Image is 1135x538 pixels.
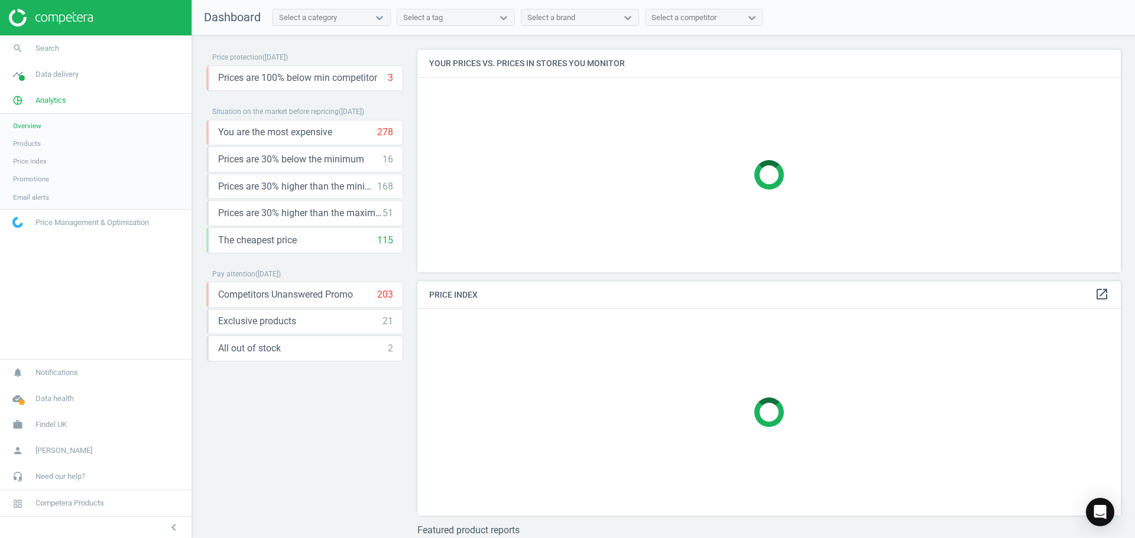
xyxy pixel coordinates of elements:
[417,281,1121,309] h4: Price Index
[377,126,393,139] div: 278
[218,342,281,355] span: All out of stock
[339,107,364,116] span: ( [DATE] )
[35,95,66,106] span: Analytics
[388,342,393,355] div: 2
[651,12,716,23] div: Select a competitor
[1095,287,1109,302] a: open_in_new
[279,12,337,23] div: Select a category
[9,9,93,27] img: ajHJNr6hYgQAAAAASUVORK5CYII=
[35,217,149,228] span: Price Management & Optimization
[417,50,1121,77] h4: Your prices vs. prices in stores you monitor
[7,387,29,410] i: cloud_done
[388,71,393,84] div: 3
[35,419,67,430] span: Findel UK
[7,439,29,462] i: person
[255,270,281,278] span: ( [DATE] )
[527,12,575,23] div: Select a brand
[218,315,296,328] span: Exclusive products
[218,153,364,166] span: Prices are 30% below the minimum
[212,270,255,278] span: Pay attention
[35,69,79,80] span: Data delivery
[218,207,382,220] span: Prices are 30% higher than the maximal
[35,367,78,378] span: Notifications
[218,126,332,139] span: You are the most expensive
[13,121,41,131] span: Overview
[212,107,339,116] span: Situation on the market before repricing
[7,361,29,384] i: notifications
[13,156,47,166] span: Price index
[12,217,23,228] img: wGWNvw8QSZomAAAAABJRU5ErkJggg==
[7,465,29,488] i: headset_mic
[417,524,1121,536] h3: Featured product reports
[218,288,353,301] span: Competitors Unanswered Promo
[377,180,393,193] div: 168
[218,180,377,193] span: Prices are 30% higher than the minimum
[1095,287,1109,301] i: open_in_new
[35,498,104,508] span: Competera Products
[35,393,74,404] span: Data health
[382,207,393,220] div: 51
[35,445,92,456] span: [PERSON_NAME]
[167,520,181,534] i: chevron_left
[218,234,297,247] span: The cheapest price
[218,71,377,84] span: Prices are 100% below min competitor
[204,10,261,24] span: Dashboard
[377,234,393,247] div: 115
[382,315,393,328] div: 21
[262,53,288,61] span: ( [DATE] )
[35,43,59,54] span: Search
[159,520,189,535] button: chevron_left
[382,153,393,166] div: 16
[13,193,49,202] span: Email alerts
[403,12,443,23] div: Select a tag
[13,139,41,148] span: Products
[13,174,49,184] span: Promotions
[1086,498,1114,526] div: Open Intercom Messenger
[7,63,29,86] i: timeline
[35,471,85,482] span: Need our help?
[7,413,29,436] i: work
[7,89,29,112] i: pie_chart_outlined
[212,53,262,61] span: Price protection
[377,288,393,301] div: 203
[7,37,29,60] i: search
